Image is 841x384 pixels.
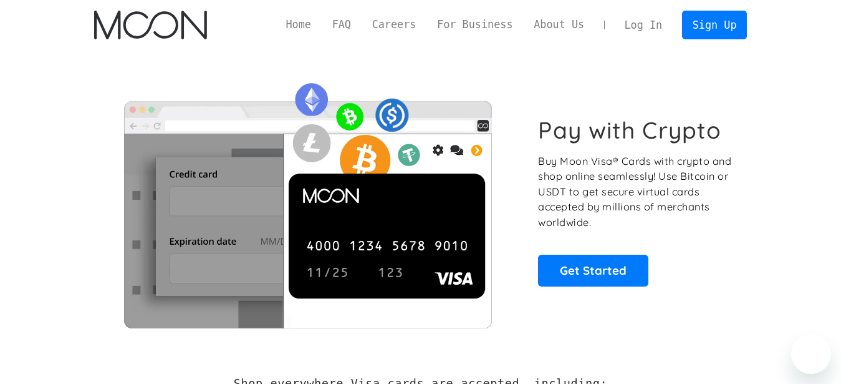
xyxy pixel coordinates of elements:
[426,17,523,32] a: For Business
[322,17,362,32] a: FAQ
[523,17,595,32] a: About Us
[538,116,721,144] h1: Pay with Crypto
[791,334,831,374] iframe: Button to launch messaging window
[94,74,521,328] img: Moon Cards let you spend your crypto anywhere Visa is accepted.
[538,154,733,230] p: Buy Moon Visa® Cards with crypto and shop online seamlessly! Use Bitcoin or USDT to get secure vi...
[362,17,426,32] a: Careers
[538,255,648,286] a: Get Started
[94,11,207,39] a: home
[614,11,673,39] a: Log In
[94,11,207,39] img: Moon Logo
[682,11,747,39] a: Sign Up
[276,17,322,32] a: Home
